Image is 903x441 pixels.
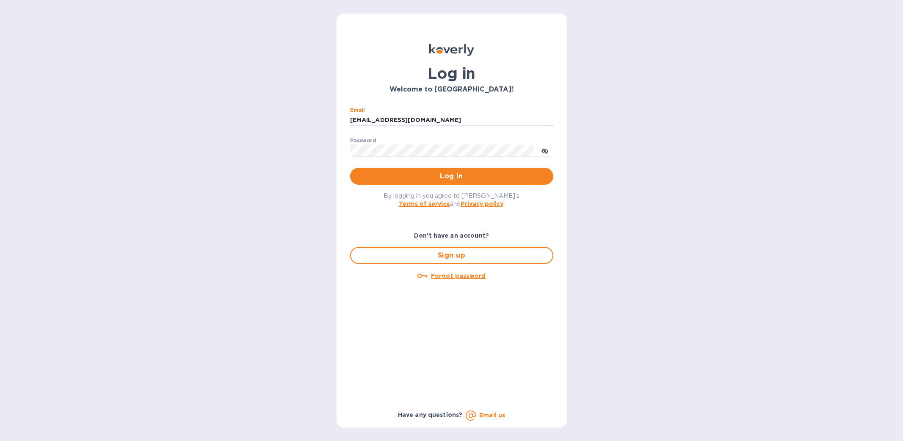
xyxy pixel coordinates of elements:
[398,411,463,418] b: Have any questions?
[350,138,376,143] label: Password
[431,272,486,279] u: Forgot password
[536,142,553,159] button: toggle password visibility
[479,412,505,419] a: Email us
[429,44,474,56] img: Koverly
[350,114,553,127] input: Enter email address
[384,192,519,207] span: By logging in you agree to [PERSON_NAME]'s and .
[399,200,450,207] a: Terms of service
[350,168,553,185] button: Log in
[357,171,547,181] span: Log in
[350,247,553,264] button: Sign up
[358,250,546,261] span: Sign up
[461,200,503,207] a: Privacy policy
[350,108,365,113] label: Email
[350,86,553,94] h3: Welcome to [GEOGRAPHIC_DATA]!
[414,232,489,239] b: Don't have an account?
[350,64,553,82] h1: Log in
